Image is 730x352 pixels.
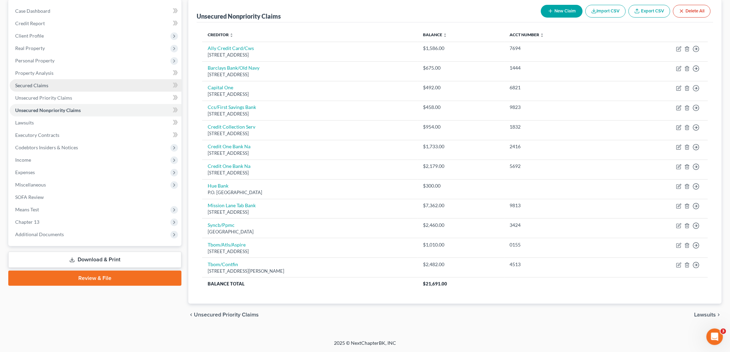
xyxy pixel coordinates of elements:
span: Secured Claims [15,82,48,88]
span: Codebtors Insiders & Notices [15,144,78,150]
div: 4513 [510,261,611,268]
iframe: Intercom live chat [707,329,723,345]
span: 3 [721,329,726,334]
div: [STREET_ADDRESS] [208,209,412,215]
div: $675.00 [423,64,499,71]
div: P.O. [GEOGRAPHIC_DATA] [208,189,412,196]
a: Ccs/First Savings Bank [208,104,256,110]
span: Miscellaneous [15,182,46,188]
span: Lawsuits [15,120,34,125]
span: SOFA Review [15,194,44,200]
span: Unsecured Nonpriority Claims [15,107,81,113]
span: Unsecured Priority Claims [194,312,259,318]
button: New Claim [541,5,583,18]
div: $458.00 [423,104,499,111]
div: $2,179.00 [423,163,499,170]
div: $1,010.00 [423,241,499,248]
a: Barclays Bank/Old Navy [208,65,259,71]
div: $1,586.00 [423,45,499,52]
a: Acct Number unfold_more [510,32,544,37]
i: unfold_more [229,33,234,37]
a: Ally Credit Card/Cws [208,45,254,51]
div: 9813 [510,202,611,209]
div: $492.00 [423,84,499,91]
div: $2,482.00 [423,261,499,268]
a: Credit One Bank Na [208,143,250,149]
div: 0155 [510,241,611,248]
i: unfold_more [443,33,447,37]
span: Additional Documents [15,231,64,237]
div: 1444 [510,64,611,71]
a: SOFA Review [10,191,181,203]
a: Secured Claims [10,79,181,92]
button: Import CSV [585,5,626,18]
div: 6821 [510,84,611,91]
span: Real Property [15,45,45,51]
div: Unsecured Nonpriority Claims [197,12,281,20]
div: 2416 [510,143,611,150]
a: Mission Lane Tab Bank [208,202,256,208]
button: chevron_left Unsecured Priority Claims [188,312,259,318]
span: Property Analysis [15,70,53,76]
a: Syncb/Ppmc [208,222,235,228]
div: [STREET_ADDRESS] [208,111,412,117]
span: Means Test [15,207,39,212]
span: Lawsuits [694,312,716,318]
a: Case Dashboard [10,5,181,17]
div: 7694 [510,45,611,52]
a: Capital One [208,84,233,90]
span: Credit Report [15,20,45,26]
button: Lawsuits chevron_right [694,312,722,318]
i: unfold_more [540,33,544,37]
span: Case Dashboard [15,8,50,14]
a: Executory Contracts [10,129,181,141]
div: $300.00 [423,182,499,189]
div: 9823 [510,104,611,111]
a: Credit One Bank Na [208,163,250,169]
div: 2025 © NextChapterBK, INC [168,340,562,352]
a: Unsecured Nonpriority Claims [10,104,181,117]
button: Delete All [673,5,711,18]
div: [STREET_ADDRESS][PERSON_NAME] [208,268,412,274]
a: Credit Collection Serv [208,124,255,130]
span: Chapter 13 [15,219,39,225]
a: Hue Bank [208,183,228,189]
div: [STREET_ADDRESS] [208,52,412,58]
a: Export CSV [629,5,670,18]
div: 5692 [510,163,611,170]
span: $21,691.00 [423,281,447,286]
i: chevron_right [716,312,722,318]
i: chevron_left [188,312,194,318]
div: [STREET_ADDRESS] [208,150,412,157]
div: 1832 [510,123,611,130]
a: Tbom/Atls/Aspire [208,242,246,248]
span: Client Profile [15,33,44,39]
div: $7,362.00 [423,202,499,209]
div: [GEOGRAPHIC_DATA] [208,229,412,235]
a: Credit Report [10,17,181,30]
div: 3424 [510,222,611,229]
span: Executory Contracts [15,132,59,138]
div: $2,460.00 [423,222,499,229]
a: Download & Print [8,252,181,268]
div: [STREET_ADDRESS] [208,248,412,255]
a: Lawsuits [10,117,181,129]
span: Unsecured Priority Claims [15,95,72,101]
a: Review & File [8,271,181,286]
a: Creditor unfold_more [208,32,234,37]
div: [STREET_ADDRESS] [208,130,412,137]
div: [STREET_ADDRESS] [208,91,412,98]
div: $954.00 [423,123,499,130]
a: Unsecured Priority Claims [10,92,181,104]
span: Expenses [15,169,35,175]
th: Balance Total [202,278,418,290]
a: Tbom/Contfin [208,261,238,267]
div: [STREET_ADDRESS] [208,170,412,176]
div: $1,733.00 [423,143,499,150]
div: [STREET_ADDRESS] [208,71,412,78]
a: Property Analysis [10,67,181,79]
a: Balance unfold_more [423,32,447,37]
span: Income [15,157,31,163]
span: Personal Property [15,58,55,63]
